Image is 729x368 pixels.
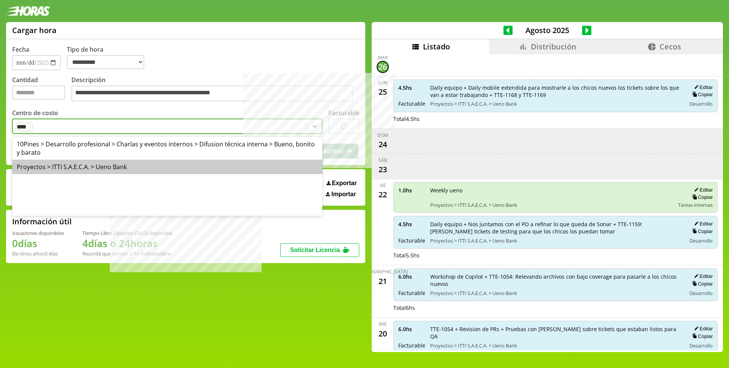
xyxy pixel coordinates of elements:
b: Diciembre [146,250,170,257]
button: Editar [692,273,713,279]
span: Distribución [531,41,576,52]
select: Tipo de hora [67,55,144,69]
button: Copiar [690,281,713,287]
span: Solicitar Licencia [290,247,340,253]
span: 4.5 hs [398,84,425,91]
div: vie [380,182,386,189]
span: Facturable [398,237,425,244]
div: dom [377,132,388,138]
span: Desarrollo [690,342,713,349]
textarea: Descripción [71,86,353,102]
div: Tiempo Libre Optativo (TiLO) disponible [82,230,172,236]
label: Tipo de hora [67,45,150,70]
button: Copiar [690,228,713,235]
span: TTE-1054 + Revision de PRs + Pruebas con [PERSON_NAME] sobre tickets que estaban listos para QA [430,325,681,340]
button: Solicitar Licencia [280,243,359,257]
span: Proyectos > ITTI S.A.E.C.A. > Ueno Bank [430,342,681,349]
div: lun [378,79,387,86]
span: Desarrollo [690,237,713,244]
button: Exportar [324,179,359,187]
div: scrollable content [372,54,723,351]
div: [DEMOGRAPHIC_DATA] [358,268,408,275]
button: Editar [692,325,713,332]
div: Recordá que vencen a fin de [82,250,172,257]
span: Facturable [398,100,425,107]
span: Proyectos > ITTI S.A.E.C.A. > Ueno Bank [430,100,681,107]
h1: 4 días o 24 horas [82,236,172,250]
span: Agosto 2025 [513,25,582,35]
span: Listado [423,41,450,52]
div: 10Pines > Desarrollo profesional > Charlas y eventos internos > Difusion técnica interna > Bueno,... [12,137,322,160]
span: 6.0 hs [398,273,425,280]
div: Total 4.5 hs [393,115,718,122]
div: 21 [377,275,389,287]
div: Vacaciones disponibles [12,230,64,236]
span: Importar [331,191,356,198]
span: Proyectos > ITTI S.A.E.C.A. > Ueno Bank [430,201,673,208]
div: 22 [377,189,389,201]
span: Workshop de Copilot + TTE-1054: Relevando archivos con bajo coverage para pasarle a los chicos nu... [430,273,681,287]
span: Daily equipo + Nos juntamos con el PO a refinar lo que queda de Sonar + TTE-1159: [PERSON_NAME] t... [430,220,681,235]
input: Cantidad [12,86,65,100]
div: 26 [377,61,389,73]
span: Facturable [398,289,425,297]
button: Editar [692,220,713,227]
span: Tareas internas [678,201,713,208]
span: Desarrollo [690,100,713,107]
h2: Información útil [12,216,72,227]
label: Fecha [12,45,29,54]
button: Copiar [690,91,713,98]
button: Editar [692,187,713,193]
span: Facturable [398,342,425,349]
img: logotipo [6,6,50,16]
button: Copiar [690,194,713,200]
div: Total 5.5 hs [393,252,718,259]
div: 20 [377,327,389,339]
label: Facturable [328,109,359,117]
label: Cantidad [12,76,71,103]
h1: 0 días [12,236,64,250]
div: sáb [379,157,387,163]
div: 23 [377,163,389,176]
div: mar [378,54,388,61]
span: Cecos [660,41,681,52]
span: Exportar [332,180,357,187]
span: 6.0 hs [398,325,425,333]
button: Copiar [690,333,713,339]
span: Proyectos > ITTI S.A.E.C.A. > Ueno Bank [430,237,681,244]
div: mié [379,321,387,327]
span: Desarrollo [690,290,713,297]
span: 4.5 hs [398,220,425,228]
span: 1.0 hs [398,187,425,194]
div: Total 6 hs [393,304,718,311]
span: Daily equipo + Daily mobile extendida para mostrarle a los chicos nuevos los tickets sobre los qu... [430,84,681,98]
div: 24 [377,138,389,151]
button: Editar [692,84,713,90]
h1: Cargar hora [12,25,57,35]
div: Proyectos > ITTI S.A.E.C.A. > Ueno Bank [12,160,322,174]
span: Proyectos > ITTI S.A.E.C.A. > Ueno Bank [430,290,681,297]
div: 25 [377,86,389,98]
label: Centro de costo [12,109,58,117]
span: Weekly ueno [430,187,673,194]
div: De otros años: 0 días [12,250,64,257]
label: Descripción [71,76,359,103]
